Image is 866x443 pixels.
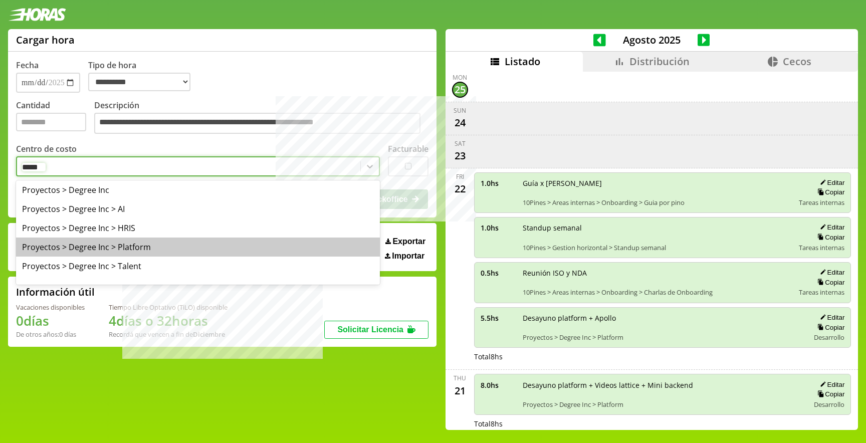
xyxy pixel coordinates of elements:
[523,380,803,390] span: Desayuno platform + Videos lattice + Mini backend
[16,60,39,71] label: Fecha
[88,60,198,93] label: Tipo de hora
[481,313,516,323] span: 5.5 hs
[481,380,516,390] span: 8.0 hs
[481,223,516,233] span: 1.0 hs
[799,243,844,252] span: Tareas internas
[16,33,75,47] h1: Cargar hora
[454,374,466,382] div: Thu
[817,223,844,232] button: Editar
[16,330,85,339] div: De otros años: 0 días
[481,268,516,278] span: 0.5 hs
[474,419,851,428] div: Total 8 hs
[452,115,468,131] div: 24
[523,268,792,278] span: Reunión ISO y NDA
[8,8,66,21] img: logotipo
[16,303,85,312] div: Vacaciones disponibles
[814,323,844,332] button: Copiar
[337,325,403,334] span: Solicitar Licencia
[452,181,468,197] div: 22
[817,380,844,389] button: Editar
[456,172,464,181] div: Fri
[16,218,380,238] div: Proyectos > Degree Inc > HRIS
[453,73,467,82] div: Mon
[16,199,380,218] div: Proyectos > Degree Inc > AI
[16,143,77,154] label: Centro de costo
[94,113,420,134] textarea: Descripción
[817,313,844,322] button: Editar
[523,243,792,252] span: 10Pines > Gestion horizontal > Standup semanal
[109,312,228,330] h1: 4 días o 32 horas
[817,178,844,187] button: Editar
[783,55,811,68] span: Cecos
[814,188,844,196] button: Copiar
[799,198,844,207] span: Tareas internas
[88,73,190,91] select: Tipo de hora
[16,238,380,257] div: Proyectos > Degree Inc > Platform
[523,313,803,323] span: Desayuno platform + Apollo
[454,106,466,115] div: Sun
[109,303,228,312] div: Tiempo Libre Optativo (TiLO) disponible
[523,178,792,188] span: Guía x [PERSON_NAME]
[606,33,698,47] span: Agosto 2025
[193,330,225,339] b: Diciembre
[324,321,428,339] button: Solicitar Licencia
[16,312,85,330] h1: 0 días
[382,237,428,247] button: Exportar
[452,382,468,398] div: 21
[817,268,844,277] button: Editar
[629,55,690,68] span: Distribución
[481,178,516,188] span: 1.0 hs
[16,100,94,136] label: Cantidad
[452,148,468,164] div: 23
[814,278,844,287] button: Copiar
[814,233,844,242] button: Copiar
[446,72,858,428] div: scrollable content
[16,180,380,199] div: Proyectos > Degree Inc
[523,198,792,207] span: 10Pines > Areas internas > Onboarding > Guia por pino
[16,257,380,276] div: Proyectos > Degree Inc > Talent
[388,143,428,154] label: Facturable
[109,330,228,339] div: Recordá que vencen a fin de
[814,400,844,409] span: Desarrollo
[814,390,844,398] button: Copiar
[505,55,540,68] span: Listado
[523,400,803,409] span: Proyectos > Degree Inc > Platform
[94,100,428,136] label: Descripción
[455,139,466,148] div: Sat
[392,252,424,261] span: Importar
[814,333,844,342] span: Desarrollo
[392,237,425,246] span: Exportar
[523,288,792,297] span: 10Pines > Areas internas > Onboarding > Charlas de Onboarding
[523,333,803,342] span: Proyectos > Degree Inc > Platform
[16,113,86,131] input: Cantidad
[474,352,851,361] div: Total 8 hs
[452,82,468,98] div: 25
[799,288,844,297] span: Tareas internas
[16,285,95,299] h2: Información útil
[523,223,792,233] span: Standup semanal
